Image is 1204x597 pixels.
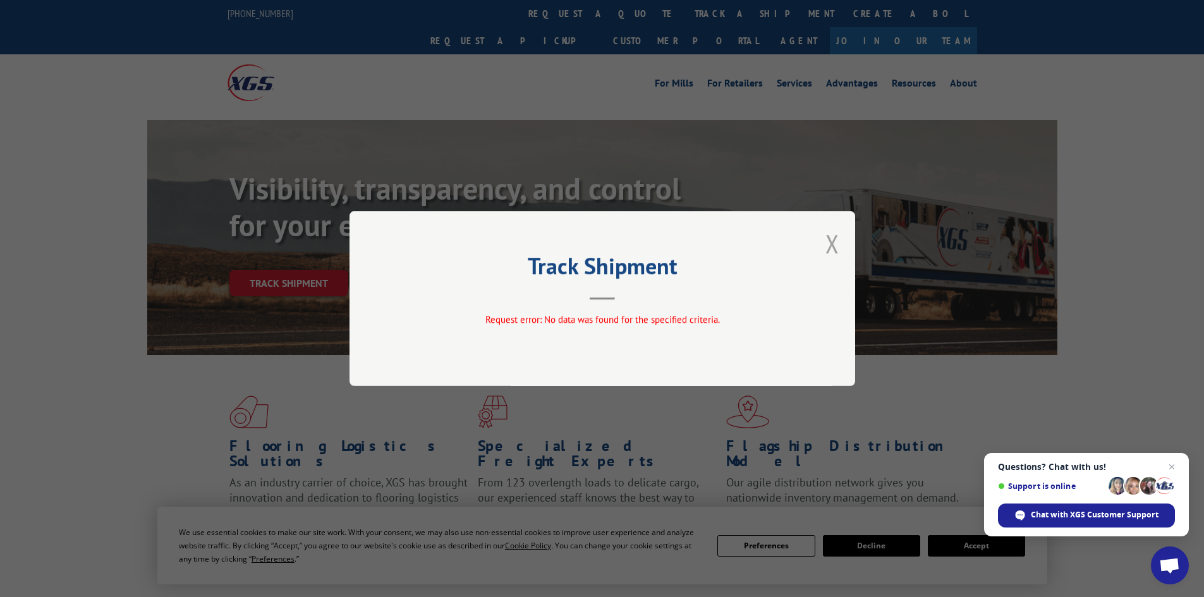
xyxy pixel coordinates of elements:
[998,504,1175,528] div: Chat with XGS Customer Support
[998,462,1175,472] span: Questions? Chat with us!
[1164,459,1179,474] span: Close chat
[485,313,719,325] span: Request error: No data was found for the specified criteria.
[998,481,1104,491] span: Support is online
[1151,546,1189,584] div: Open chat
[1031,509,1158,521] span: Chat with XGS Customer Support
[413,257,792,281] h2: Track Shipment
[825,227,839,260] button: Close modal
